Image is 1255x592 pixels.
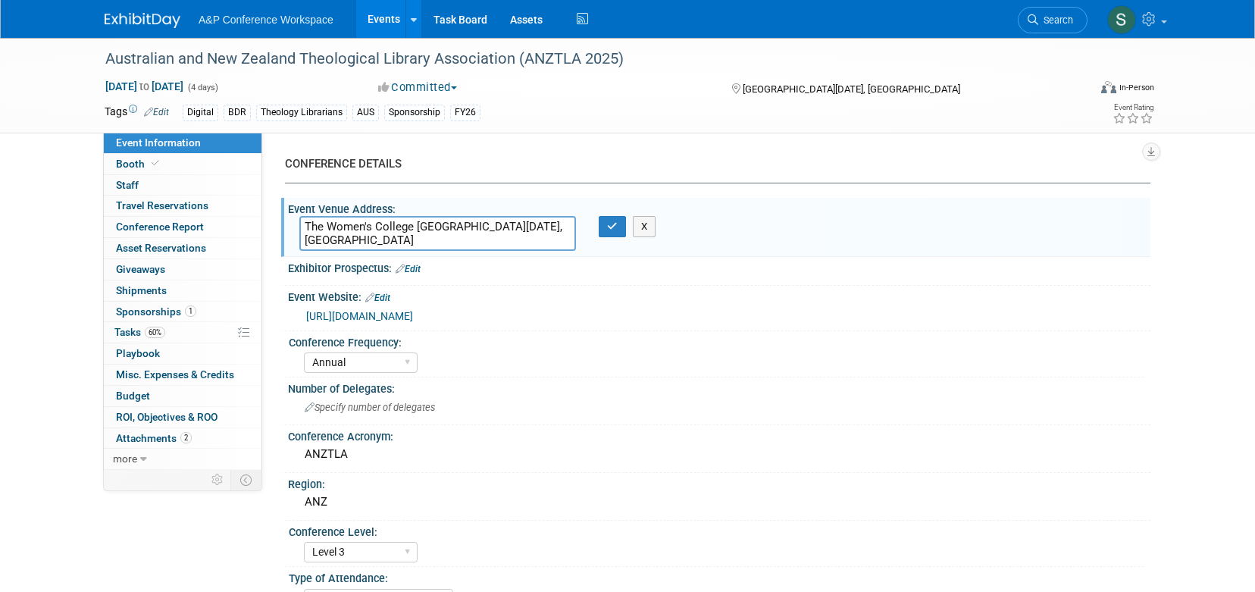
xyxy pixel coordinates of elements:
[256,105,347,121] div: Theology Librarians
[1107,5,1136,34] img: Sophia Hettler
[450,105,480,121] div: FY26
[633,216,656,237] button: X
[1018,7,1088,33] a: Search
[288,473,1150,492] div: Region:
[113,453,137,465] span: more
[104,428,261,449] a: Attachments2
[183,105,218,121] div: Digital
[114,326,165,338] span: Tasks
[305,402,435,413] span: Specify number of delegates
[100,45,1065,73] div: Australian and New Zealand Theological Library Association (ANZTLA 2025)
[104,133,261,153] a: Event Information
[116,411,218,423] span: ROI, Objectives & ROO
[144,107,169,117] a: Edit
[104,217,261,237] a: Conference Report
[1038,14,1073,26] span: Search
[105,80,184,93] span: [DATE] [DATE]
[104,343,261,364] a: Playbook
[104,238,261,258] a: Asset Reservations
[104,386,261,406] a: Budget
[285,156,1139,172] div: CONFERENCE DETAILS
[1113,104,1153,111] div: Event Rating
[104,175,261,196] a: Staff
[185,305,196,317] span: 1
[116,347,160,359] span: Playbook
[104,154,261,174] a: Booth
[205,470,231,490] td: Personalize Event Tab Strip
[231,470,262,490] td: Toggle Event Tabs
[384,105,445,121] div: Sponsorship
[105,13,180,28] img: ExhibitDay
[743,83,960,95] span: [GEOGRAPHIC_DATA][DATE], [GEOGRAPHIC_DATA]
[116,179,139,191] span: Staff
[104,280,261,301] a: Shipments
[104,259,261,280] a: Giveaways
[105,104,169,121] td: Tags
[998,79,1154,102] div: Event Format
[365,293,390,303] a: Edit
[116,368,234,381] span: Misc. Expenses & Credits
[116,305,196,318] span: Sponsorships
[104,449,261,469] a: more
[288,425,1150,444] div: Conference Acronym:
[288,377,1150,396] div: Number of Delegates:
[152,159,159,168] i: Booth reservation complete
[104,322,261,343] a: Tasks60%
[288,198,1150,217] div: Event Venue Address:
[289,331,1144,350] div: Conference Frequency:
[224,105,251,121] div: BDR
[116,263,165,275] span: Giveaways
[116,136,201,149] span: Event Information
[1119,82,1154,93] div: In-Person
[396,264,421,274] a: Edit
[186,83,218,92] span: (4 days)
[116,390,150,402] span: Budget
[288,257,1150,277] div: Exhibitor Prospectus:
[199,14,333,26] span: A&P Conference Workspace
[352,105,379,121] div: AUS
[116,242,206,254] span: Asset Reservations
[289,521,1144,540] div: Conference Level:
[299,443,1139,466] div: ANZTLA
[104,365,261,385] a: Misc. Expenses & Credits
[288,286,1150,305] div: Event Website:
[137,80,152,92] span: to
[306,310,413,322] a: [URL][DOMAIN_NAME]
[104,196,261,216] a: Travel Reservations
[1101,81,1116,93] img: Format-Inperson.png
[145,327,165,338] span: 60%
[289,567,1144,586] div: Type of Attendance:
[180,432,192,443] span: 2
[116,221,204,233] span: Conference Report
[116,158,162,170] span: Booth
[116,284,167,296] span: Shipments
[299,490,1139,514] div: ANZ
[104,302,261,322] a: Sponsorships1
[116,432,192,444] span: Attachments
[104,407,261,428] a: ROI, Objectives & ROO
[116,199,208,211] span: Travel Reservations
[373,80,463,96] button: Committed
